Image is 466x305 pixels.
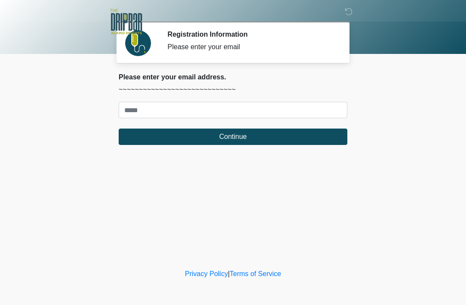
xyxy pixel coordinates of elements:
a: Privacy Policy [185,270,228,277]
button: Continue [119,129,347,145]
img: The DRIPBaR - Alamo Heights Logo [110,6,142,37]
a: | [228,270,230,277]
h2: Please enter your email address. [119,73,347,81]
div: Please enter your email [167,42,334,52]
p: ~~~~~~~~~~~~~~~~~~~~~~~~~~~~~ [119,85,347,95]
a: Terms of Service [230,270,281,277]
